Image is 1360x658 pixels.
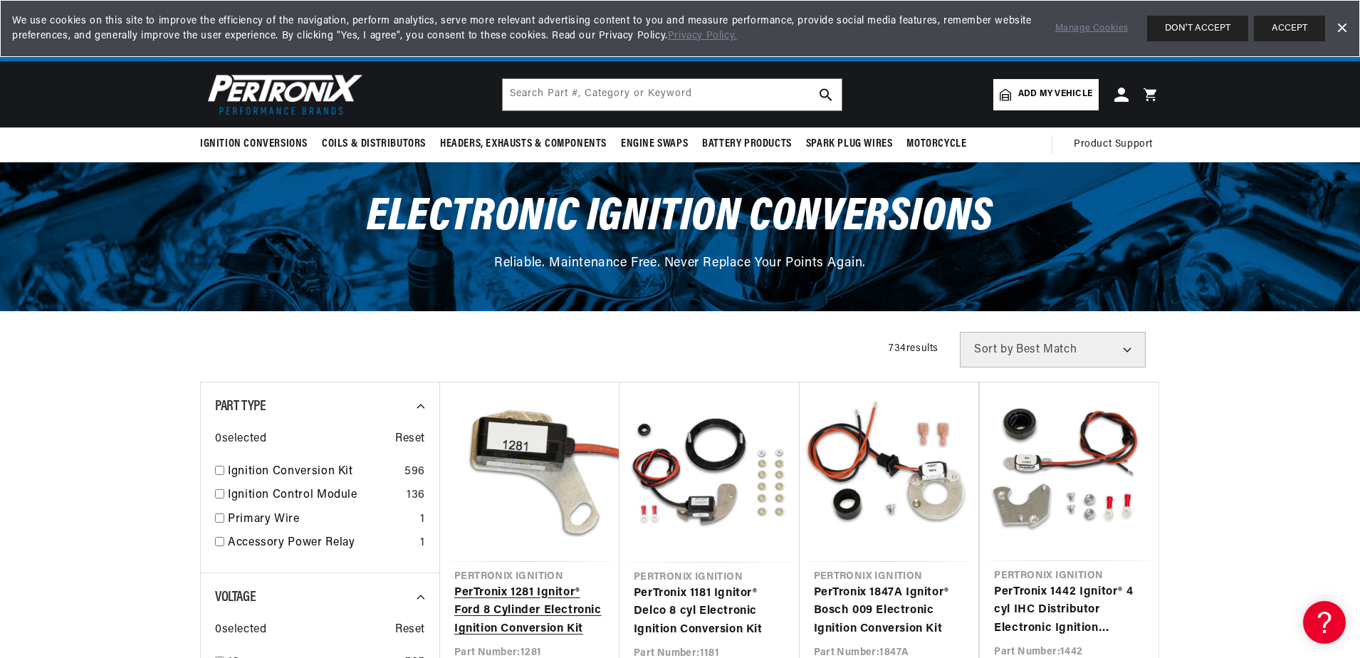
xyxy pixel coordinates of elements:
[395,621,425,639] span: Reset
[215,399,266,414] span: Part Type
[994,583,1144,638] a: PerTronix 1442 Ignitor® 4 cyl IHC Distributor Electronic Ignition Conversion Kit
[215,621,266,639] span: 0 selected
[1331,18,1352,39] a: Dismiss Banner
[433,127,614,161] summary: Headers, Exhausts & Components
[440,137,607,152] span: Headers, Exhausts & Components
[1018,88,1092,101] span: Add my vehicle
[634,585,785,639] a: PerTronix 1181 Ignitor® Delco 8 cyl Electronic Ignition Conversion Kit
[420,534,425,553] div: 1
[404,463,425,481] div: 596
[806,137,893,152] span: Spark Plug Wires
[906,137,966,152] span: Motorcycle
[420,511,425,529] div: 1
[993,79,1099,110] a: Add my vehicle
[814,584,965,639] a: PerTronix 1847A Ignitor® Bosch 009 Electronic Ignition Conversion Kit
[960,332,1146,367] select: Sort by
[614,127,695,161] summary: Engine Swaps
[1147,16,1248,41] button: DON'T ACCEPT
[695,127,799,161] summary: Battery Products
[1254,16,1325,41] button: ACCEPT
[228,534,414,553] a: Accessory Power Relay
[228,486,401,505] a: Ignition Control Module
[228,463,399,481] a: Ignition Conversion Kit
[668,31,737,41] a: Privacy Policy.
[899,127,973,161] summary: Motorcycle
[228,511,414,529] a: Primary Wire
[503,79,842,110] input: Search Part #, Category or Keyword
[200,127,315,161] summary: Ignition Conversions
[215,430,266,449] span: 0 selected
[974,344,1013,355] span: Sort by
[621,137,688,152] span: Engine Swaps
[215,590,256,605] span: Voltage
[702,137,792,152] span: Battery Products
[810,79,842,110] button: search button
[1074,137,1153,152] span: Product Support
[200,70,364,119] img: Pertronix
[395,430,425,449] span: Reset
[367,194,993,241] span: Electronic Ignition Conversions
[200,137,308,152] span: Ignition Conversions
[1074,127,1160,162] summary: Product Support
[1055,21,1129,36] a: Manage Cookies
[315,127,433,161] summary: Coils & Distributors
[407,486,425,505] div: 136
[12,14,1035,43] span: We use cookies on this site to improve the efficiency of the navigation, perform analytics, serve...
[454,584,605,639] a: PerTronix 1281 Ignitor® Ford 8 Cylinder Electronic Ignition Conversion Kit
[889,343,938,354] span: 734 results
[322,137,426,152] span: Coils & Distributors
[799,127,900,161] summary: Spark Plug Wires
[494,257,866,270] span: Reliable. Maintenance Free. Never Replace Your Points Again.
